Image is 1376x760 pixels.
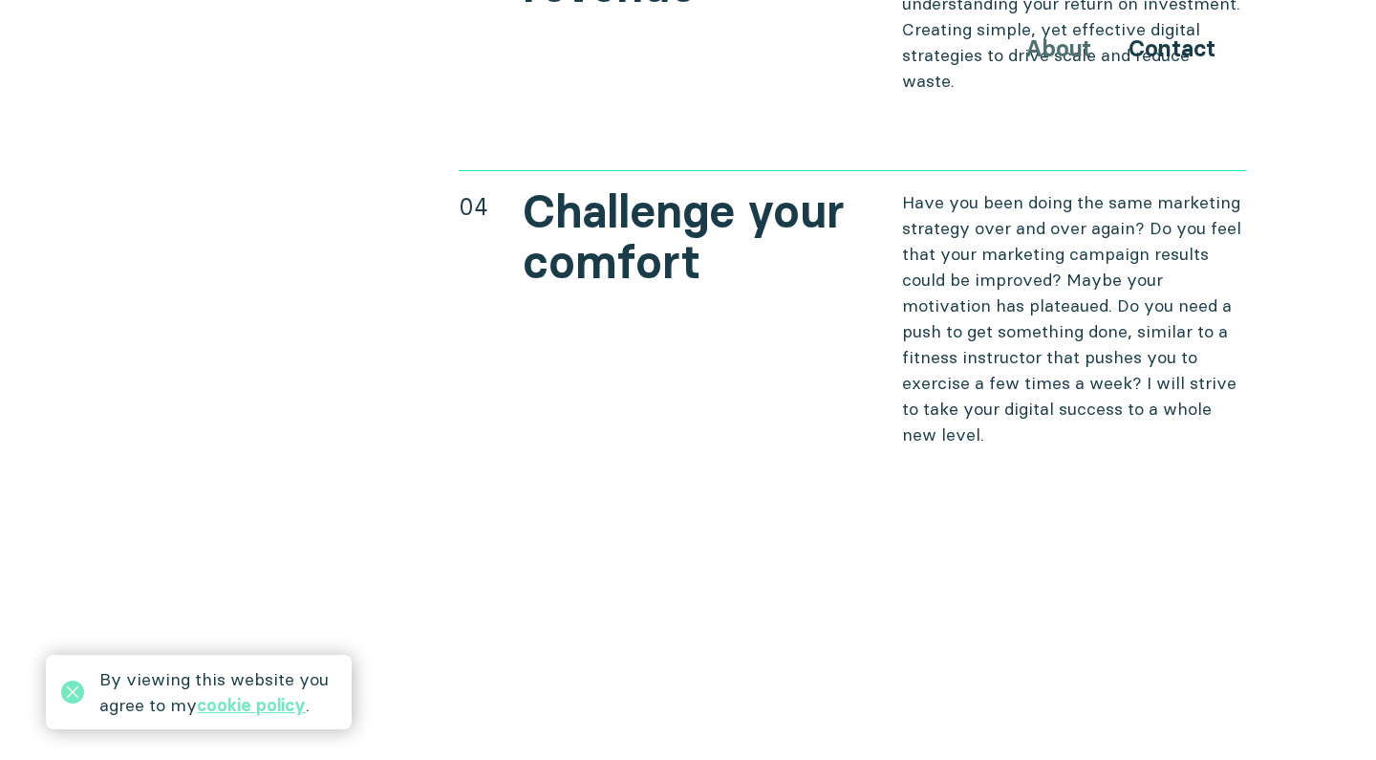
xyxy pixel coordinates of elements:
a: Contact [1129,34,1215,62]
div: By viewing this website you agree to my . [99,666,336,718]
p: Have you been doing the same marketing strategy over and over again? Do you feel that your market... [902,189,1247,447]
div: 04 [459,189,488,224]
a: cookie policy [197,694,306,716]
h2: Challenge your comfort [523,186,868,288]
